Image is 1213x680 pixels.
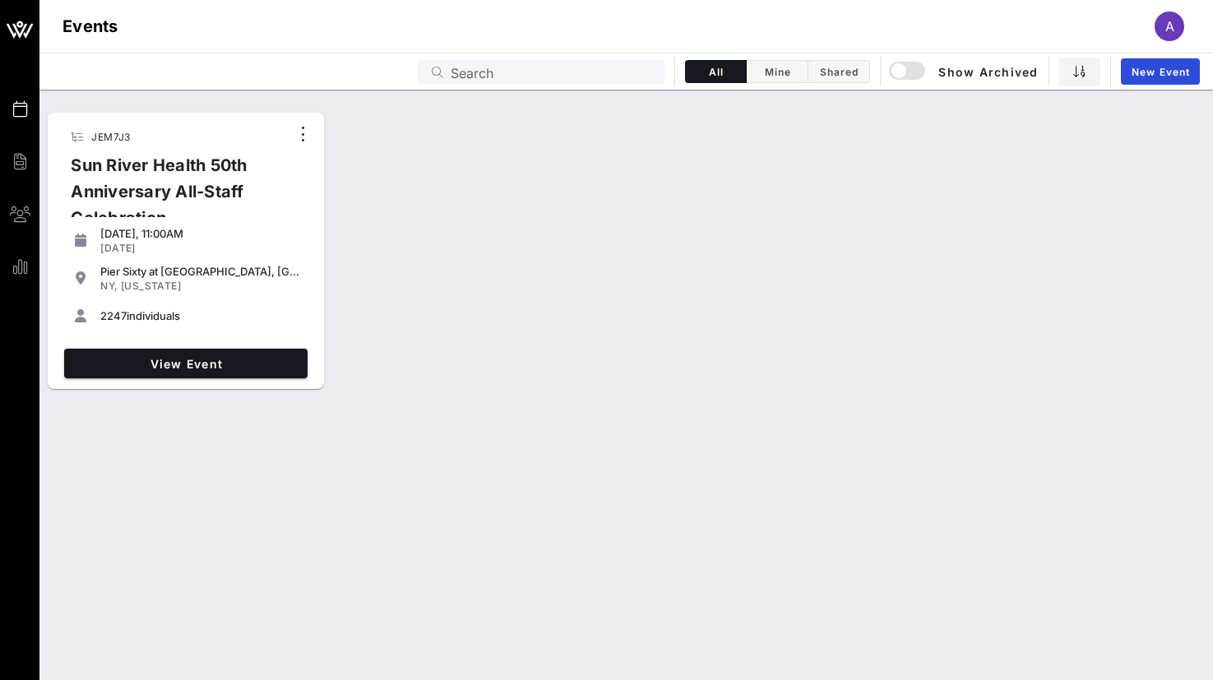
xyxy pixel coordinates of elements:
[1165,18,1174,35] span: A
[91,131,130,143] span: JEM7J3
[58,152,289,244] div: Sun River Health 50th Anniversary All-Staff Celebration
[891,57,1039,86] button: Show Archived
[100,280,118,292] span: NY,
[696,66,736,78] span: All
[64,349,308,378] a: View Event
[100,227,301,240] div: [DATE], 11:00AM
[685,60,747,83] button: All
[818,66,859,78] span: Shared
[71,357,301,371] span: View Event
[100,265,301,278] div: Pier Sixty at [GEOGRAPHIC_DATA], [GEOGRAPHIC_DATA] in [GEOGRAPHIC_DATA]
[100,309,301,322] div: individuals
[1121,58,1200,85] a: New Event
[1131,66,1190,78] span: New Event
[1155,12,1184,41] div: A
[100,309,127,322] span: 2247
[808,60,870,83] button: Shared
[121,280,181,292] span: [US_STATE]
[100,242,301,255] div: [DATE]
[891,62,1038,81] span: Show Archived
[757,66,798,78] span: Mine
[63,13,118,39] h1: Events
[747,60,808,83] button: Mine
